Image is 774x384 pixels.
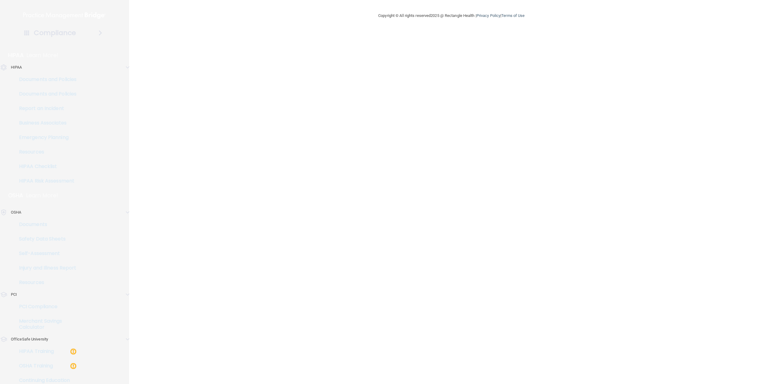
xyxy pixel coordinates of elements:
[4,105,86,111] p: Report an Incident
[4,221,86,227] p: Documents
[4,265,86,271] p: Injury and Illness Report
[23,9,106,21] img: PMB logo
[476,13,500,18] a: Privacy Policy
[4,377,86,383] p: Continuing Education
[8,192,23,199] p: OSHA
[4,134,86,140] p: Emergency Planning
[34,29,76,37] h4: Compliance
[70,348,77,355] img: warning-circle.0cc9ac19.png
[501,13,525,18] a: Terms of Use
[4,149,86,155] p: Resources
[4,363,53,369] p: OSHA Training
[8,52,24,59] p: HIPAA
[11,209,21,216] p: OSHA
[27,52,59,59] p: Learn More!
[11,64,22,71] p: HIPAA
[341,6,562,25] div: Copyright © All rights reserved 2025 @ Rectangle Health | |
[11,291,17,298] p: PCI
[4,279,86,286] p: Resources
[4,250,86,257] p: Self-Assessment
[4,318,86,330] p: Merchant Savings Calculator
[4,304,86,310] p: PCI Compliance
[4,236,86,242] p: Safety Data Sheets
[26,192,58,199] p: Learn More!
[70,362,77,370] img: warning-circle.0cc9ac19.png
[4,91,86,97] p: Documents and Policies
[4,120,86,126] p: Business Associates
[4,76,86,82] p: Documents and Policies
[11,336,48,343] p: OfficeSafe University
[4,348,54,354] p: HIPAA Training
[4,178,86,184] p: HIPAA Risk Assessment
[4,163,86,169] p: HIPAA Checklist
